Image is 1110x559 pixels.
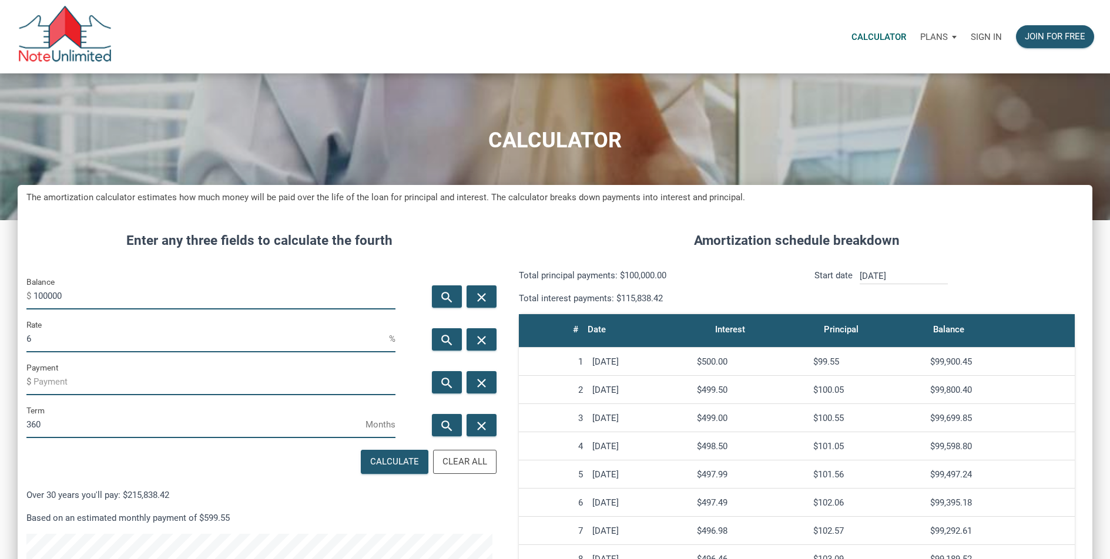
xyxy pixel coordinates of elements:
div: $99,800.40 [930,385,1070,395]
div: 5 [524,469,583,480]
span: Months [365,415,395,434]
div: $102.57 [813,526,921,536]
div: 6 [524,497,583,508]
div: Principal [824,321,859,338]
i: search [440,376,454,390]
p: Over 30 years you'll pay: $215,838.42 [26,488,492,502]
button: search [432,328,462,351]
i: search [440,333,454,348]
input: Balance [33,283,395,309]
div: $500.00 [697,356,804,367]
div: $99,292.61 [930,526,1070,536]
div: Join for free [1025,30,1085,43]
div: 4 [524,441,583,452]
div: $496.98 [697,526,804,536]
div: $101.05 [813,441,921,452]
button: Clear All [433,450,497,474]
a: Join for free [1009,18,1101,55]
button: Calculate [361,450,428,474]
img: NoteUnlimited [18,6,112,68]
div: $497.99 [697,469,804,480]
span: $ [26,287,33,305]
div: $101.56 [813,469,921,480]
p: Sign in [971,32,1002,42]
div: $100.05 [813,385,921,395]
div: 3 [524,413,583,423]
div: $498.50 [697,441,804,452]
div: Calculate [370,455,419,469]
div: Balance [933,321,964,338]
p: Total interest payments: $115,838.42 [519,291,788,305]
div: $497.49 [697,497,804,508]
div: [DATE] [592,526,688,536]
div: [DATE] [592,497,688,508]
div: [DATE] [592,413,688,423]
i: search [440,290,454,305]
div: $99,699.85 [930,413,1070,423]
button: Join for free [1016,25,1094,48]
input: Term [26,412,365,438]
div: # [573,321,578,338]
div: [DATE] [592,356,688,367]
button: close [467,328,497,351]
i: close [474,290,488,305]
a: Sign in [964,18,1009,55]
span: % [389,329,395,348]
div: 2 [524,385,583,395]
label: Balance [26,275,55,289]
div: Date [588,321,606,338]
div: $99,497.24 [930,469,1070,480]
a: Plans [913,18,964,55]
label: Term [26,403,45,417]
button: search [432,414,462,436]
div: $99,395.18 [930,497,1070,508]
div: $99,598.80 [930,441,1070,452]
button: Plans [913,19,964,55]
label: Payment [26,361,58,375]
h1: CALCULATOR [9,129,1101,153]
h4: Amortization schedule breakdown [510,231,1084,251]
span: $ [26,372,33,391]
div: [DATE] [592,441,688,452]
h4: Enter any three fields to calculate the fourth [26,231,492,251]
button: close [467,414,497,436]
div: Clear All [442,455,487,469]
p: Calculator [851,32,906,42]
p: Plans [920,32,948,42]
p: Based on an estimated monthly payment of $599.55 [26,511,492,525]
i: search [440,419,454,433]
input: Payment [33,369,395,395]
button: close [467,285,497,308]
div: Interest [715,321,745,338]
label: Rate [26,318,42,332]
i: close [474,333,488,348]
p: Total principal payments: $100,000.00 [519,268,788,282]
div: $100.55 [813,413,921,423]
a: Calculator [844,18,913,55]
i: close [474,419,488,433]
div: $99.55 [813,356,921,367]
i: close [474,376,488,390]
div: 7 [524,526,583,536]
h5: The amortization calculator estimates how much money will be paid over the life of the loan for p... [26,191,1084,204]
div: $499.50 [697,385,804,395]
div: $99,900.45 [930,356,1070,367]
div: [DATE] [592,469,688,480]
button: search [432,285,462,308]
button: close [467,371,497,393]
input: Rate [26,326,389,352]
div: $102.06 [813,497,921,508]
button: search [432,371,462,393]
div: 1 [524,356,583,367]
p: Start date [814,268,853,305]
div: [DATE] [592,385,688,395]
div: $499.00 [697,413,804,423]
